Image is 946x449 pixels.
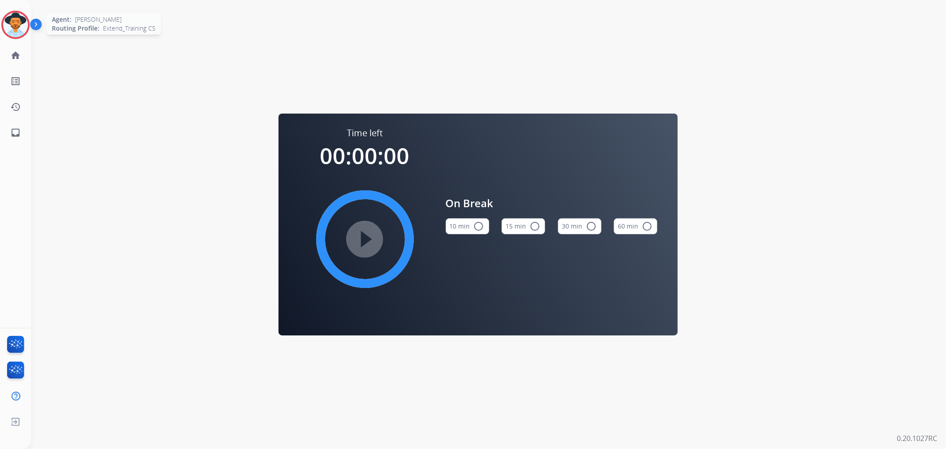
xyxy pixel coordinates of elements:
[10,50,21,61] mat-icon: home
[347,127,383,139] span: Time left
[530,221,540,232] mat-icon: radio_button_unchecked
[320,141,410,171] span: 00:00:00
[75,15,122,24] span: [PERSON_NAME]
[446,218,489,234] button: 10 min
[10,76,21,87] mat-icon: list_alt
[558,218,601,234] button: 30 min
[52,24,99,33] span: Routing Profile:
[3,12,28,37] img: avatar
[474,221,484,232] mat-icon: radio_button_unchecked
[10,102,21,112] mat-icon: history
[103,24,156,33] span: Extend_Training CS
[897,433,937,444] p: 0.20.1027RC
[586,221,597,232] mat-icon: radio_button_unchecked
[446,195,658,211] span: On Break
[52,15,71,24] span: Agent:
[642,221,652,232] mat-icon: radio_button_unchecked
[502,218,545,234] button: 15 min
[10,127,21,138] mat-icon: inbox
[614,218,657,234] button: 60 min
